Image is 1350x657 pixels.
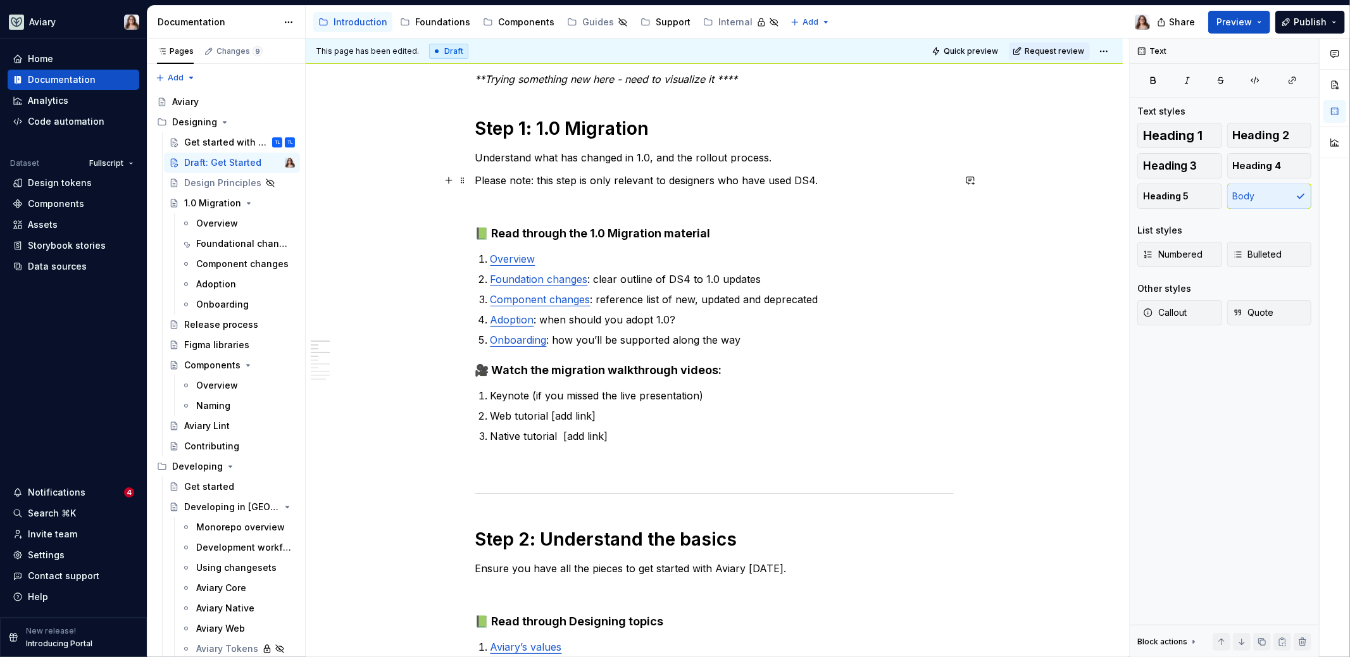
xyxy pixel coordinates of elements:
[184,440,239,453] div: Contributing
[1009,42,1090,60] button: Request review
[164,132,300,153] a: Get started with Aviary 1.0TLTL
[176,375,300,396] a: Overview
[491,272,954,287] p: : clear outline of DS4 to 1.0 updates
[196,582,246,594] div: Aviary Core
[1294,16,1327,28] span: Publish
[164,153,300,173] a: Draft: Get StartedBrittany Hogg
[1137,123,1222,148] button: Heading 1
[1137,637,1187,647] div: Block actions
[28,177,92,189] div: Design tokens
[164,497,300,517] a: Developing in [GEOGRAPHIC_DATA]
[8,545,139,565] a: Settings
[164,335,300,355] a: Figma libraries
[164,173,300,193] a: Design Principles
[475,150,954,165] p: Understand what has changed in 1.0, and the rollout process.
[415,16,470,28] div: Foundations
[9,15,24,30] img: 256e2c79-9abd-4d59-8978-03feab5a3943.png
[698,12,784,32] a: Internal
[89,158,123,168] span: Fullscript
[176,234,300,254] a: Foundational changes
[8,215,139,235] a: Assets
[196,217,238,230] div: Overview
[1137,300,1222,325] button: Callout
[176,396,300,416] a: Naming
[8,482,139,503] button: Notifications4
[164,416,300,436] a: Aviary Lint
[1151,11,1203,34] button: Share
[275,136,280,149] div: TL
[176,213,300,234] a: Overview
[168,73,184,83] span: Add
[1137,153,1222,178] button: Heading 3
[1143,306,1187,319] span: Callout
[164,193,300,213] a: 1.0 Migration
[176,558,300,578] a: Using changesets
[26,626,76,636] p: New release!
[1216,16,1252,28] span: Preview
[475,73,738,85] em: **Trying something new here - need to visualize it ****
[164,477,300,497] a: Get started
[216,46,263,56] div: Changes
[28,591,48,603] div: Help
[313,9,784,35] div: Page tree
[172,116,217,128] div: Designing
[491,292,954,307] p: : reference list of new, updated and deprecated
[1233,306,1274,319] span: Quote
[1137,105,1185,118] div: Text styles
[8,111,139,132] a: Code automation
[429,44,468,59] div: Draft
[176,294,300,315] a: Onboarding
[28,507,76,520] div: Search ⌘K
[1143,160,1197,172] span: Heading 3
[475,226,954,241] h4: 📗 Read through the 1.0 Migration material
[8,566,139,586] button: Contact support
[176,618,300,639] a: Aviary Web
[196,602,254,615] div: Aviary Native
[1169,16,1195,28] span: Share
[491,334,547,346] a: Onboarding
[28,486,85,499] div: Notifications
[1137,282,1191,295] div: Other styles
[475,173,954,188] p: Please note: this step is only relevant to designers who have used DS4.
[1137,633,1199,651] div: Block actions
[28,218,58,231] div: Assets
[475,117,954,140] h1: Step 1: 1.0 Migration
[196,642,258,655] div: Aviary Tokens
[8,503,139,523] button: Search ⌘K
[8,173,139,193] a: Design tokens
[172,460,223,473] div: Developing
[562,12,633,32] a: Guides
[26,639,92,649] p: Introducing Portal
[1233,129,1290,142] span: Heading 2
[28,549,65,561] div: Settings
[928,42,1004,60] button: Quick preview
[475,614,954,629] h4: 📗 Read through Designing topics
[184,339,249,351] div: Figma libraries
[184,359,241,372] div: Components
[313,12,392,32] a: Introduction
[196,258,289,270] div: Component changes
[196,521,285,534] div: Monorepo overview
[1143,190,1189,203] span: Heading 5
[803,17,818,27] span: Add
[152,69,199,87] button: Add
[158,16,277,28] div: Documentation
[29,16,56,28] div: Aviary
[944,46,998,56] span: Quick preview
[184,318,258,331] div: Release process
[287,136,292,149] div: TL
[152,112,300,132] div: Designing
[1137,224,1182,237] div: List styles
[1227,153,1312,178] button: Heading 4
[253,46,263,56] span: 9
[196,379,238,392] div: Overview
[8,91,139,111] a: Analytics
[176,578,300,598] a: Aviary Core
[1137,184,1222,209] button: Heading 5
[491,273,588,285] a: Foundation changes
[184,420,230,432] div: Aviary Lint
[196,399,230,412] div: Naming
[491,408,954,423] p: Web tutorial [add link]
[498,16,554,28] div: Components
[28,260,87,273] div: Data sources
